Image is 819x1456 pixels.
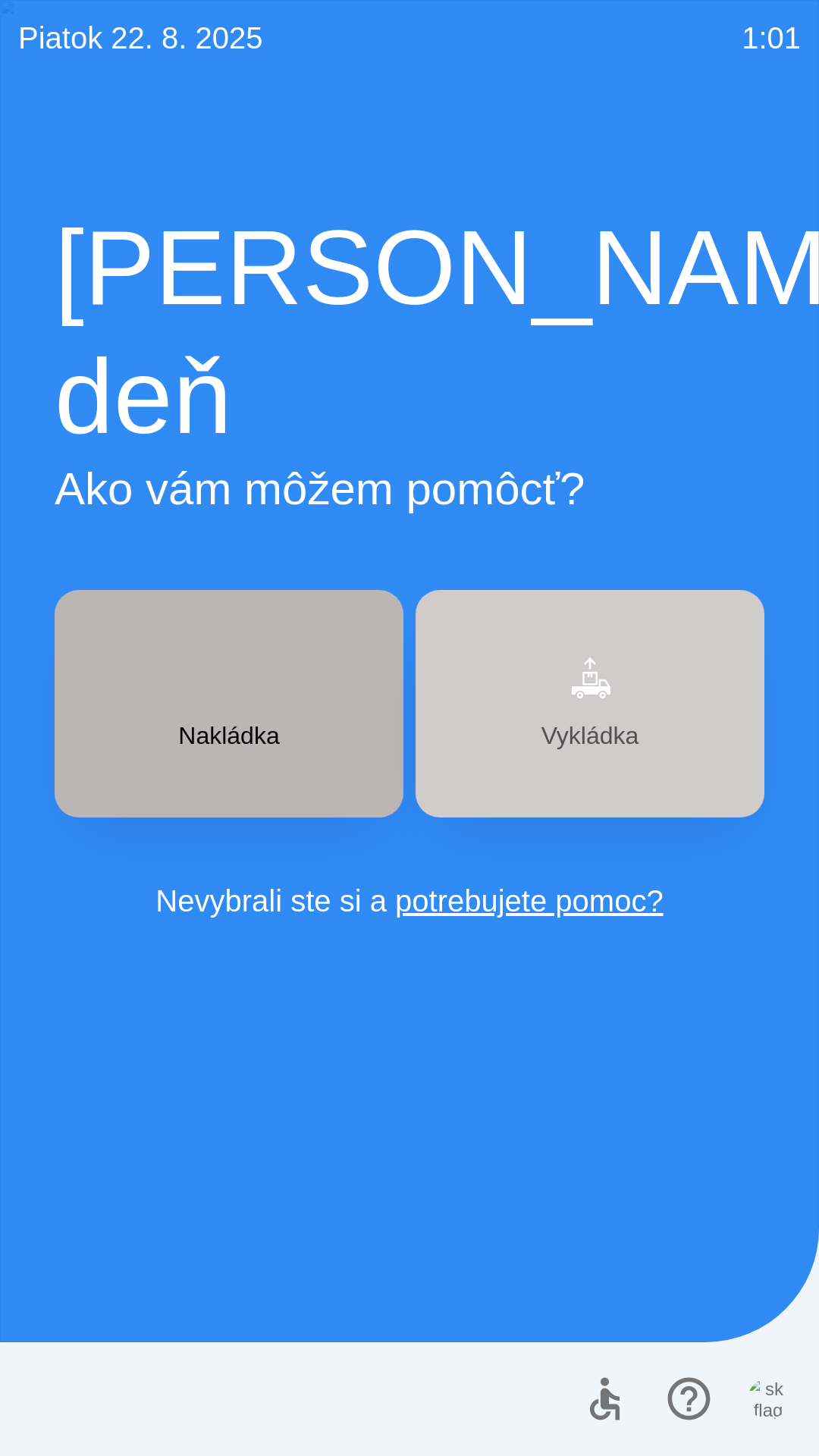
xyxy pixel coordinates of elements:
p: Vykládka [541,717,639,754]
p: Nevybrali ste si a [55,878,764,924]
a: potrebujete pomoc? [395,884,664,918]
button: Nakládka [55,590,403,817]
img: Logo [55,106,764,179]
p: 1:01 [742,15,801,61]
h2: Ako vám môžem pomôcť? [55,461,764,517]
p: Nakládka [178,717,279,754]
button: Vykládka [416,590,764,817]
h1: [PERSON_NAME] deň [55,203,764,461]
img: 9957f61b-5a77-4cda-b04a-829d24c9f37e.png [196,645,262,711]
img: sk flag [748,1379,789,1420]
p: piatok 22. 8. 2025 [18,15,262,61]
img: 6e47bb1a-0e3d-42fb-b293-4c1d94981b35.png [557,645,623,711]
